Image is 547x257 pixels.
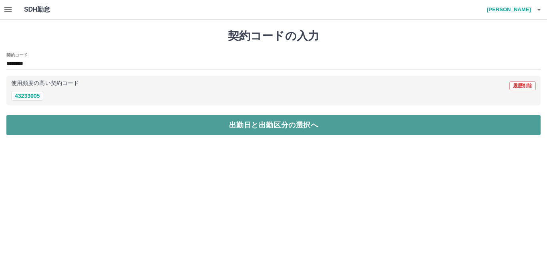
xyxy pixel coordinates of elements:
h2: 契約コード [6,52,28,58]
button: 履歴削除 [509,81,536,90]
button: 出勤日と出勤区分の選択へ [6,115,541,135]
button: 43233005 [11,91,43,101]
p: 使用頻度の高い契約コード [11,81,79,86]
h1: 契約コードの入力 [6,29,541,43]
